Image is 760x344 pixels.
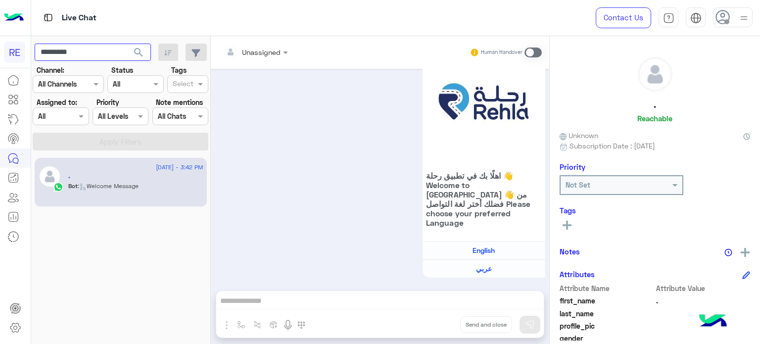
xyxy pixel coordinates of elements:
h6: Reachable [637,114,672,123]
span: profile_pic [560,321,654,331]
span: Bot [68,182,78,190]
h5: . [654,99,656,110]
span: عربي [476,264,492,273]
button: search [127,44,151,65]
img: notes [724,248,732,256]
span: اهلًا بك في تطبيق رحلة 👋 Welcome to [GEOGRAPHIC_DATA] 👋 من فضلك أختر لغة التواصل Please choose yo... [426,171,542,227]
span: last_name [560,308,654,319]
label: Note mentions [156,97,203,107]
img: tab [690,12,702,24]
span: Attribute Value [656,283,751,294]
label: Assigned to: [37,97,77,107]
img: hulul-logo.png [696,304,730,339]
img: tab [663,12,674,24]
span: Attribute Name [560,283,654,294]
h6: Attributes [560,270,595,279]
h5: . [68,172,70,180]
span: [DATE] - 3:42 PM [156,163,203,172]
h6: Tags [560,206,750,215]
span: . [656,295,751,306]
h6: Priority [560,162,585,171]
img: defaultAdmin.png [39,165,61,188]
a: Contact Us [596,7,651,28]
img: add [741,248,750,257]
span: search [133,47,144,58]
label: Channel: [37,65,64,75]
button: Apply Filters [33,133,208,150]
span: English [473,246,495,254]
div: RE [4,42,25,63]
span: Subscription Date : [DATE] [570,141,655,151]
button: Send and close [460,316,512,333]
img: 88.jpg [426,45,542,160]
div: Select [171,78,193,91]
h6: Notes [560,247,580,256]
span: null [656,333,751,344]
span: Unknown [560,130,598,141]
span: : Welcome Message [78,182,139,190]
img: tab [42,11,54,24]
span: gender [560,333,654,344]
label: Tags [171,65,187,75]
label: Priority [96,97,119,107]
a: tab [659,7,678,28]
p: Live Chat [62,11,96,25]
img: defaultAdmin.png [638,57,672,91]
img: WhatsApp [53,182,63,192]
img: profile [738,12,750,24]
label: Status [111,65,133,75]
img: Logo [4,7,24,28]
small: Human Handover [481,49,522,56]
span: first_name [560,295,654,306]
